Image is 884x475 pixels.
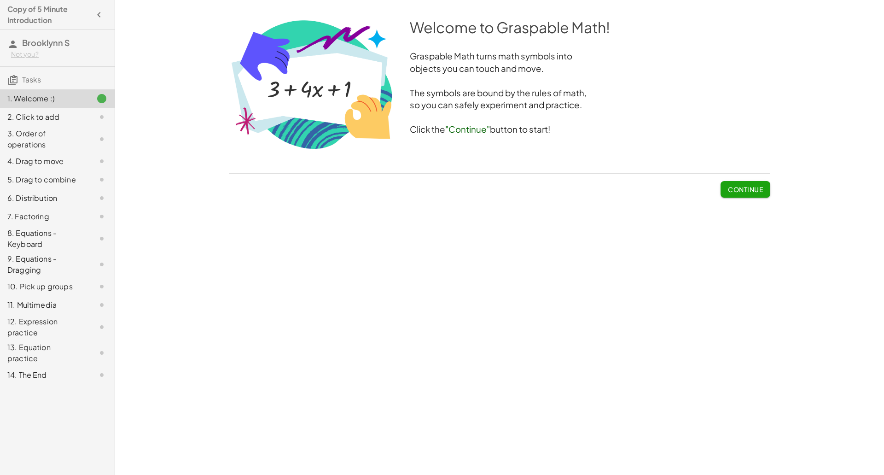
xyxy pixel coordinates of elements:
[7,93,81,104] div: 1. Welcome :)
[96,299,107,311] i: Task not started.
[229,99,770,111] h3: so you can safely experiment and practice.
[22,37,70,48] span: Brooklynn S
[96,193,107,204] i: Task not started.
[229,17,395,151] img: 0693f8568b74c82c9916f7e4627066a63b0fb68adf4cbd55bb6660eff8c96cd8.png
[229,87,770,100] h3: The symbols are bound by the rules of math,
[96,233,107,244] i: Task not started.
[96,347,107,358] i: Task not started.
[96,259,107,270] i: Task not started.
[728,185,763,194] span: Continue
[7,193,81,204] div: 6. Distribution
[7,228,81,250] div: 8. Equations - Keyboard
[410,18,610,36] span: Welcome to Graspable Math!
[7,211,81,222] div: 7. Factoring
[96,156,107,167] i: Task not started.
[96,111,107,123] i: Task not started.
[96,369,107,381] i: Task not started.
[96,211,107,222] i: Task not started.
[229,123,770,136] h3: Click the button to start!
[96,281,107,292] i: Task not started.
[96,174,107,185] i: Task not started.
[7,174,81,185] div: 5. Drag to combine
[96,134,107,145] i: Task not started.
[229,63,770,75] h3: objects you can touch and move.
[7,369,81,381] div: 14. The End
[96,322,107,333] i: Task not started.
[7,128,81,150] div: 3. Order of operations
[7,4,91,26] h4: Copy of 5 Minute Introduction
[7,253,81,276] div: 9. Equations - Dragging
[7,281,81,292] div: 10. Pick up groups
[7,299,81,311] div: 11. Multimedia
[7,342,81,364] div: 13. Equation practice
[7,316,81,338] div: 12. Expression practice
[445,124,490,135] span: "Continue"
[229,50,770,63] h3: Graspable Math turns math symbols into
[7,156,81,167] div: 4. Drag to move
[7,111,81,123] div: 2. Click to add
[721,181,770,198] button: Continue
[11,50,107,59] div: Not you?
[22,75,41,84] span: Tasks
[96,93,107,104] i: Task finished.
